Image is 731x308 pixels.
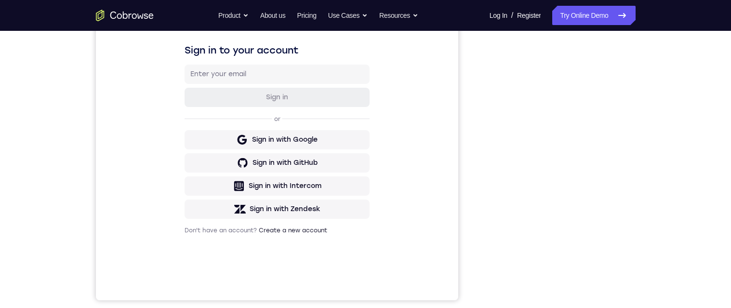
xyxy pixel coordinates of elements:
p: or [176,138,186,146]
button: Product [218,6,249,25]
button: Sign in with GitHub [89,176,274,195]
button: Sign in with Zendesk [89,222,274,241]
a: Pricing [297,6,316,25]
div: Sign in with Zendesk [154,227,225,237]
div: Sign in with Google [156,158,222,167]
div: Sign in with GitHub [157,181,222,190]
span: / [511,10,513,21]
a: Register [517,6,541,25]
button: Resources [379,6,418,25]
button: Sign in with Google [89,153,274,172]
button: Use Cases [328,6,368,25]
a: Try Online Demo [552,6,635,25]
p: Don't have an account? [89,249,274,257]
a: Create a new account [163,250,231,256]
a: About us [260,6,285,25]
a: Go to the home page [96,10,154,21]
div: Sign in with Intercom [153,204,226,214]
a: Log In [490,6,507,25]
button: Sign in with Intercom [89,199,274,218]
